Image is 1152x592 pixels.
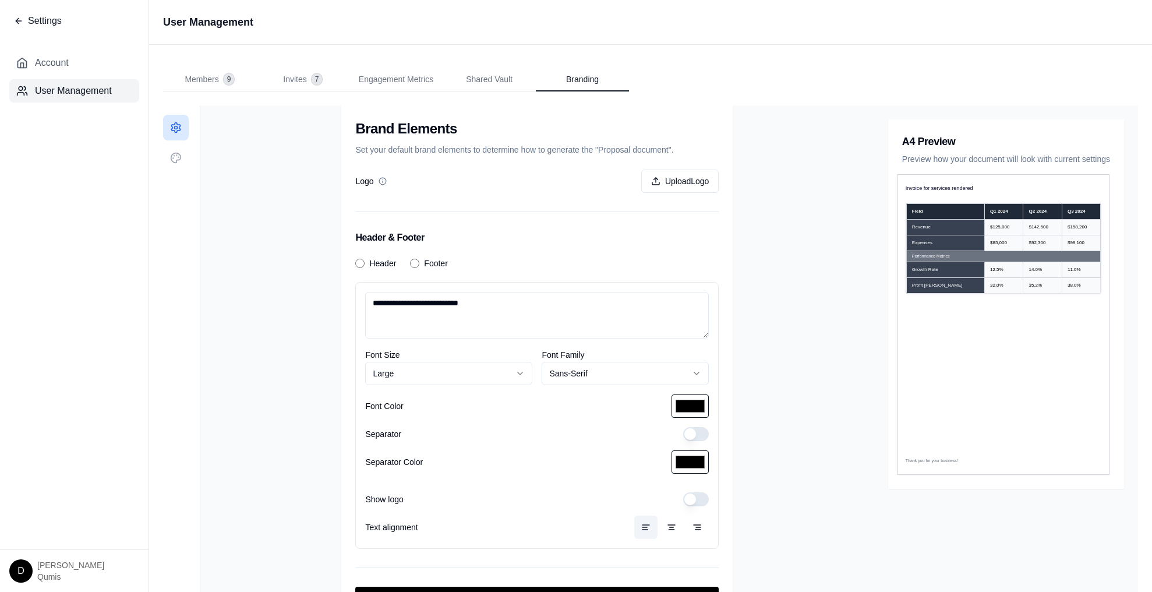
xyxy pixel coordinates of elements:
[365,495,403,503] label: Show logo
[906,262,984,278] td: Growth Rate
[1062,278,1101,294] td: 38.0%
[14,14,62,28] button: Settings
[355,259,365,268] input: Header
[906,456,1102,464] div: Thank you for your business!
[365,350,400,360] label: Font Size
[1062,203,1101,219] th: Q3 2024
[9,559,33,583] div: D
[542,350,584,360] label: Font Family
[163,115,189,140] button: Brand Elements
[1023,278,1062,294] td: 35.2%
[9,79,139,103] button: User Management
[1062,262,1101,278] td: 11.0%
[185,73,218,85] span: Members
[985,203,1023,219] th: Q1 2024
[35,84,112,98] span: User Management
[566,73,599,85] span: Branding
[1062,219,1101,235] td: $158,200
[365,458,423,466] label: Separator Color
[1062,235,1101,251] td: $98,100
[355,231,719,245] h3: Header & Footer
[410,259,419,268] input: Footer
[906,203,984,219] th: Field
[365,430,401,438] label: Separator
[906,185,1102,195] div: Invoice for services rendered
[1023,219,1062,235] td: $142,500
[634,516,658,539] button: Align left
[985,235,1023,251] td: $85,000
[424,259,447,267] label: Footer
[359,73,433,85] span: Engagement Metrics
[355,119,719,138] h3: Brand Elements
[906,219,984,235] td: Revenue
[37,571,104,583] span: Qumis
[466,73,513,85] span: Shared Vault
[365,402,403,410] label: Font Color
[902,153,1110,165] p: Preview how your document will look with current settings
[660,516,683,539] button: Align center
[369,259,396,267] label: Header
[283,73,306,85] span: Invites
[224,73,235,85] span: 9
[1023,235,1062,251] td: $92,300
[685,516,709,539] button: Align right
[906,235,984,251] td: Expenses
[355,177,373,185] label: Logo
[1023,203,1062,219] th: Q2 2024
[28,14,62,28] span: Settings
[985,278,1023,294] td: 32.0%
[37,559,104,571] span: [PERSON_NAME]
[9,51,139,75] button: Account
[985,262,1023,278] td: 12.5%
[365,523,418,531] label: Text alignment
[641,170,719,193] button: UploadLogo
[355,142,719,156] p: Set your default brand elements to determine how to generate the "Proposal document".
[163,145,189,171] button: Table Configuration
[35,56,69,70] span: Account
[906,251,1101,262] td: Performance Metrics
[902,133,1110,150] h3: A4 Preview
[985,219,1023,235] td: $125,000
[1023,262,1062,278] td: 14.0%
[312,73,323,85] span: 7
[906,278,984,294] td: Profit [PERSON_NAME]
